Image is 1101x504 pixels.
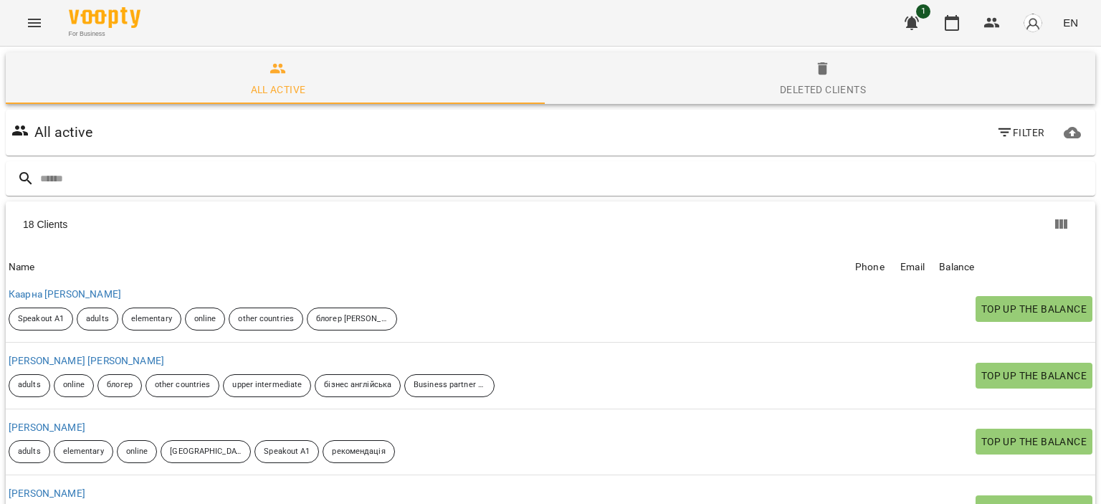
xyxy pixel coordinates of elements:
[9,259,35,276] div: Sort
[185,308,226,331] div: online
[63,379,85,391] p: online
[63,446,104,458] p: elementary
[939,259,974,276] div: Sort
[316,313,388,325] p: блогер [PERSON_NAME]
[976,363,1092,389] button: Top up the balance
[9,355,164,366] a: [PERSON_NAME] [PERSON_NAME]
[9,288,121,300] a: Каарна [PERSON_NAME]
[855,259,895,276] span: Phone
[18,313,64,325] p: Speakout A1
[86,313,109,325] p: adults
[23,217,556,232] div: 18 Clients
[981,300,1087,318] span: Top up the balance
[264,446,310,458] p: Speakout A1
[324,379,391,391] p: бізнес англійська
[414,379,485,391] p: Business partner b2+
[976,429,1092,455] button: Top up the balance
[981,433,1087,450] span: Top up the balance
[238,313,294,325] p: other countries
[34,121,92,143] h6: All active
[232,379,302,391] p: upper intermediate
[996,124,1044,141] span: Filter
[69,7,140,28] img: Voopty Logo
[315,374,401,397] div: бізнес англійська
[161,440,251,463] div: [GEOGRAPHIC_DATA]
[307,308,397,331] div: блогер [PERSON_NAME]
[9,259,35,276] div: Name
[855,259,885,276] div: Sort
[251,81,306,98] div: All active
[54,374,95,397] div: online
[107,379,133,391] p: блогер
[54,440,113,463] div: elementary
[9,422,85,433] a: [PERSON_NAME]
[117,440,158,463] div: online
[9,308,73,331] div: Speakout A1
[9,440,50,463] div: adults
[6,201,1095,247] div: Table Toolbar
[1044,207,1078,242] button: Columns view
[991,120,1050,146] button: Filter
[126,446,148,458] p: online
[131,313,172,325] p: elementary
[855,259,885,276] div: Phone
[404,374,495,397] div: Business partner b2+
[69,29,140,39] span: For Business
[17,6,52,40] button: Menu
[981,367,1087,384] span: Top up the balance
[223,374,311,397] div: upper intermediate
[332,446,385,458] p: рекомендація
[1063,15,1078,30] span: EN
[323,440,394,463] div: рекомендація
[976,296,1092,322] button: Top up the balance
[9,374,50,397] div: adults
[916,4,930,19] span: 1
[97,374,142,397] div: блогер
[939,259,974,276] div: Balance
[229,308,303,331] div: other countries
[254,440,319,463] div: Speakout A1
[9,488,85,499] a: [PERSON_NAME]
[155,379,211,391] p: other countries
[9,259,849,276] span: Name
[170,446,242,458] p: [GEOGRAPHIC_DATA]
[194,313,216,325] p: online
[780,81,866,98] div: Deleted clients
[77,308,118,331] div: adults
[900,259,925,276] div: Email
[1023,13,1043,33] img: avatar_s.png
[122,308,181,331] div: elementary
[18,446,41,458] p: adults
[18,379,41,391] p: adults
[1057,9,1084,36] button: EN
[939,259,1092,276] span: Balance
[900,259,933,276] span: Email
[146,374,220,397] div: other countries
[900,259,925,276] div: Sort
